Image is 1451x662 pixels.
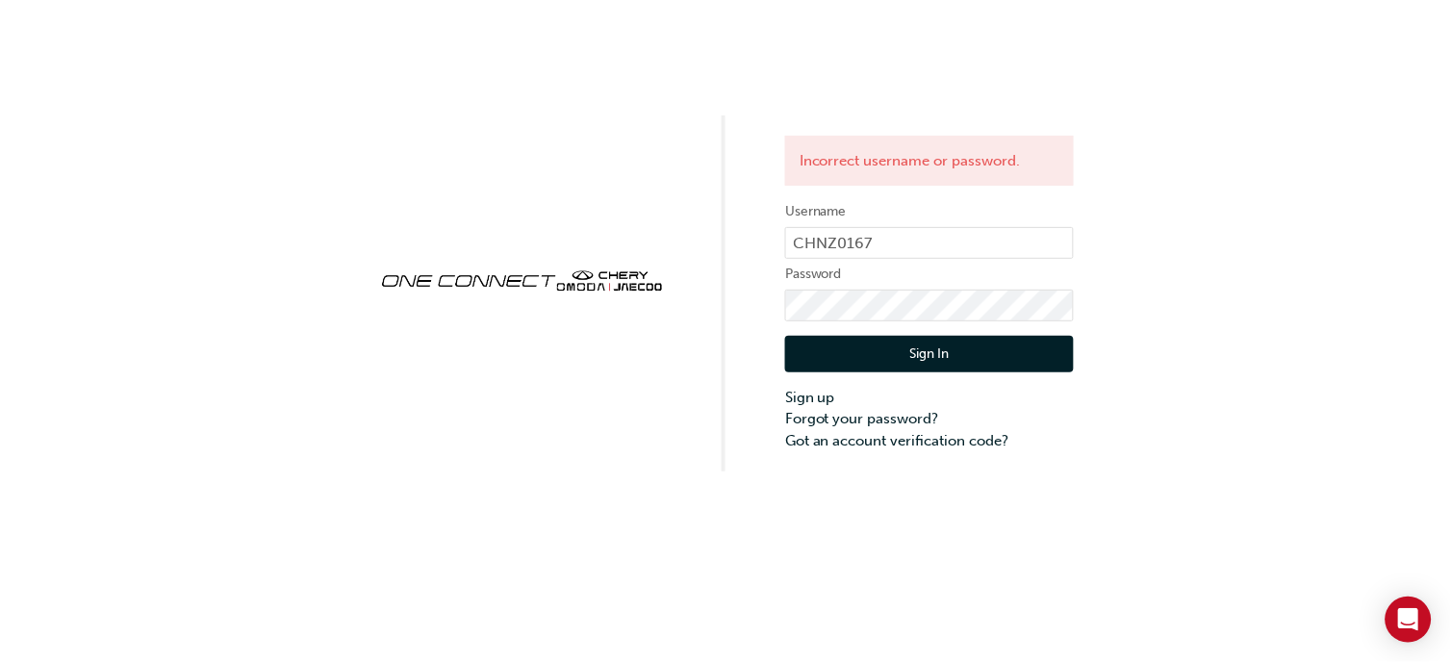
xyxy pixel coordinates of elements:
a: Forgot your password? [785,408,1074,430]
button: Sign In [785,336,1074,372]
div: Incorrect username or password. [785,136,1074,187]
img: oneconnect [377,254,666,304]
a: Got an account verification code? [785,430,1074,452]
a: Sign up [785,387,1074,409]
div: Open Intercom Messenger [1386,597,1432,643]
label: Username [785,200,1074,223]
input: Username [785,227,1074,260]
label: Password [785,263,1074,286]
